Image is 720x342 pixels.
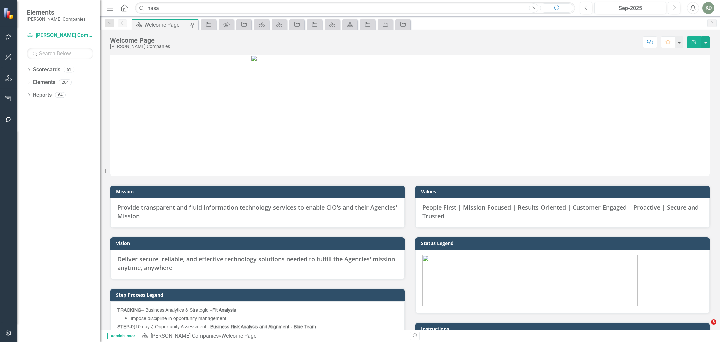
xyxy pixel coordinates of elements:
div: » [141,332,405,340]
span: Elements [27,8,86,16]
span: – Business Analytics & Strategic – [117,308,236,313]
img: image%20v3.png [422,255,638,306]
div: Welcome Page [221,333,256,339]
strong: Fit Analysis [212,308,236,313]
span: People First | Mission-Focused | Results-Oriented | Customer-Engaged | Proactive | Secure and Tru... [422,203,699,220]
small: [PERSON_NAME] Companies [27,16,86,22]
a: [PERSON_NAME] Companies [151,333,219,339]
span: Impose discipline in opportunity management [131,316,226,321]
div: 264 [59,80,72,85]
div: Welcome Page [144,21,188,29]
strong: Business Risk Analysis and Alignment - Blue Team [210,325,316,329]
span: Deliver secure, reliable, and effective technology solutions needed to fulfill the Agencies' miss... [117,255,395,272]
h3: Step Process Legend [116,292,401,297]
div: 61 [64,67,74,73]
button: Sep-2025 [594,2,666,14]
a: Elements [33,79,55,86]
iframe: Intercom live chat [697,319,713,335]
button: KD [702,2,714,14]
strong: TRACKING [117,308,141,313]
a: Reports [33,91,52,99]
div: Sep-2025 [597,4,664,12]
div: [PERSON_NAME] Companies [110,44,170,49]
span: Provide transparent and fluid information technology services to enable CIO's and their Agencies'... [117,203,397,220]
input: Search Below... [27,48,93,59]
h3: Values [421,189,706,194]
a: Scorecards [33,66,60,74]
h3: Instructions [421,326,706,331]
span: (10 days) Opportunity Assessment – [117,325,316,329]
input: Search ClearPoint... [135,2,575,14]
img: ClearPoint Strategy [3,8,15,19]
h3: Mission [116,189,401,194]
h3: Status Legend [421,241,706,246]
strong: STEP-0 [117,325,134,329]
span: Administrator [107,333,138,339]
h3: Vision [116,241,401,246]
div: 64 [55,92,66,98]
img: image%20v4.png [251,55,569,157]
a: [PERSON_NAME] Companies [27,32,93,39]
div: Welcome Page [110,37,170,44]
span: 3 [711,319,716,325]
